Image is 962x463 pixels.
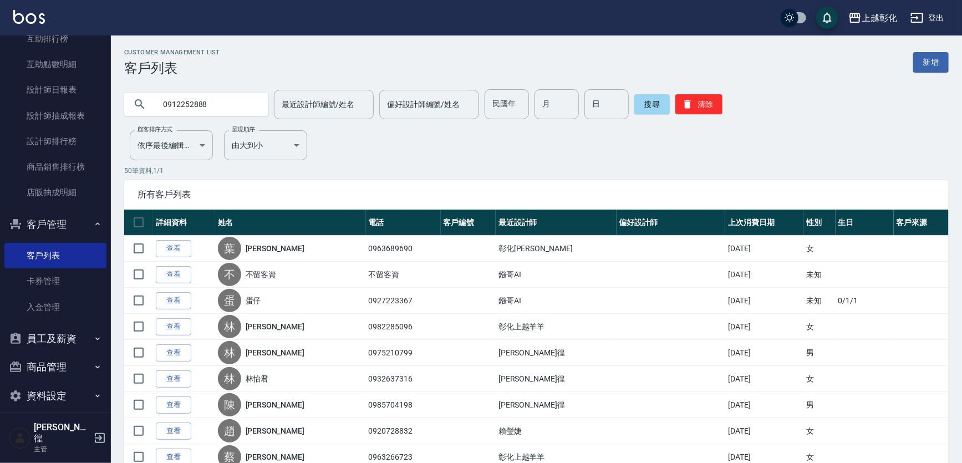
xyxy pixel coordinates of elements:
td: 女 [803,366,835,392]
td: 0927223367 [366,288,441,314]
a: 設計師日報表 [4,77,106,103]
th: 電話 [366,210,441,236]
td: 0975210799 [366,340,441,366]
td: [DATE] [725,236,803,262]
a: 不留客資 [246,269,277,280]
a: [PERSON_NAME] [246,399,304,410]
div: 不 [218,263,241,286]
a: 新增 [913,52,949,73]
th: 客戶來源 [894,210,949,236]
a: 設計師抽成報表 [4,103,106,129]
td: 未知 [803,288,835,314]
button: 登出 [906,8,949,28]
td: [DATE] [725,392,803,418]
th: 詳細資料 [153,210,215,236]
a: 入金管理 [4,294,106,320]
th: 生日 [836,210,894,236]
td: 0/1/1 [836,288,894,314]
h2: Customer Management List [124,49,220,56]
a: [PERSON_NAME] [246,347,304,358]
td: [DATE] [725,262,803,288]
img: Logo [13,10,45,24]
a: 蛋仔 [246,295,261,306]
th: 偏好設計師 [617,210,726,236]
a: 查看 [156,266,191,283]
p: 50 筆資料, 1 / 1 [124,166,949,176]
td: 0985704198 [366,392,441,418]
td: 賴瑩婕 [496,418,617,444]
th: 客戶編號 [441,210,496,236]
a: 店販抽成明細 [4,180,106,205]
label: 呈現順序 [232,125,255,134]
td: 彰化上越羊羊 [496,314,617,340]
td: [PERSON_NAME]徨 [496,340,617,366]
a: 互助排行榜 [4,26,106,52]
a: 互助點數明細 [4,52,106,77]
div: 蛋 [218,289,241,312]
button: 資料設定 [4,381,106,410]
label: 顧客排序方式 [138,125,172,134]
div: 林 [218,367,241,390]
a: 查看 [156,423,191,440]
button: 上越彰化 [844,7,902,29]
td: 男 [803,340,835,366]
a: 查看 [156,240,191,257]
th: 最近設計師 [496,210,617,236]
td: 0932637316 [366,366,441,392]
a: 查看 [156,344,191,362]
a: 查看 [156,370,191,388]
h5: [PERSON_NAME]徨 [34,422,90,444]
td: [PERSON_NAME]徨 [496,366,617,392]
div: 葉 [218,237,241,260]
td: 未知 [803,262,835,288]
img: Person [9,427,31,449]
a: 查看 [156,318,191,335]
td: [DATE] [725,366,803,392]
button: 商品管理 [4,353,106,381]
button: 員工及薪資 [4,324,106,353]
a: 商品銷售排行榜 [4,154,106,180]
div: 依序最後編輯時間 [130,130,213,160]
span: 所有客戶列表 [138,189,935,200]
td: 女 [803,314,835,340]
td: 0920728832 [366,418,441,444]
td: 0963689690 [366,236,441,262]
button: save [816,7,838,29]
td: 0982285096 [366,314,441,340]
td: 女 [803,236,835,262]
td: 彰化[PERSON_NAME] [496,236,617,262]
div: 陳 [218,393,241,416]
td: [DATE] [725,314,803,340]
td: 不留客資 [366,262,441,288]
td: 鏹哥AI [496,288,617,314]
a: [PERSON_NAME] [246,243,304,254]
a: [PERSON_NAME] [246,425,304,436]
div: 林 [218,341,241,364]
a: 設計師排行榜 [4,129,106,154]
button: 搜尋 [634,94,670,114]
div: 趙 [218,419,241,442]
td: [DATE] [725,340,803,366]
h3: 客戶列表 [124,60,220,76]
div: 林 [218,315,241,338]
td: 女 [803,418,835,444]
div: 上越彰化 [862,11,897,25]
input: 搜尋關鍵字 [155,89,259,119]
td: 男 [803,392,835,418]
div: 由大到小 [224,130,307,160]
td: [DATE] [725,288,803,314]
th: 姓名 [215,210,366,236]
a: 客戶列表 [4,243,106,268]
a: 林怡君 [246,373,269,384]
a: [PERSON_NAME] [246,451,304,462]
a: 查看 [156,292,191,309]
td: [PERSON_NAME]徨 [496,392,617,418]
td: 鏹哥AI [496,262,617,288]
button: 客戶管理 [4,210,106,239]
td: [DATE] [725,418,803,444]
a: [PERSON_NAME] [246,321,304,332]
a: 卡券管理 [4,268,106,294]
a: 查看 [156,396,191,414]
th: 性別 [803,210,835,236]
p: 主管 [34,444,90,454]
